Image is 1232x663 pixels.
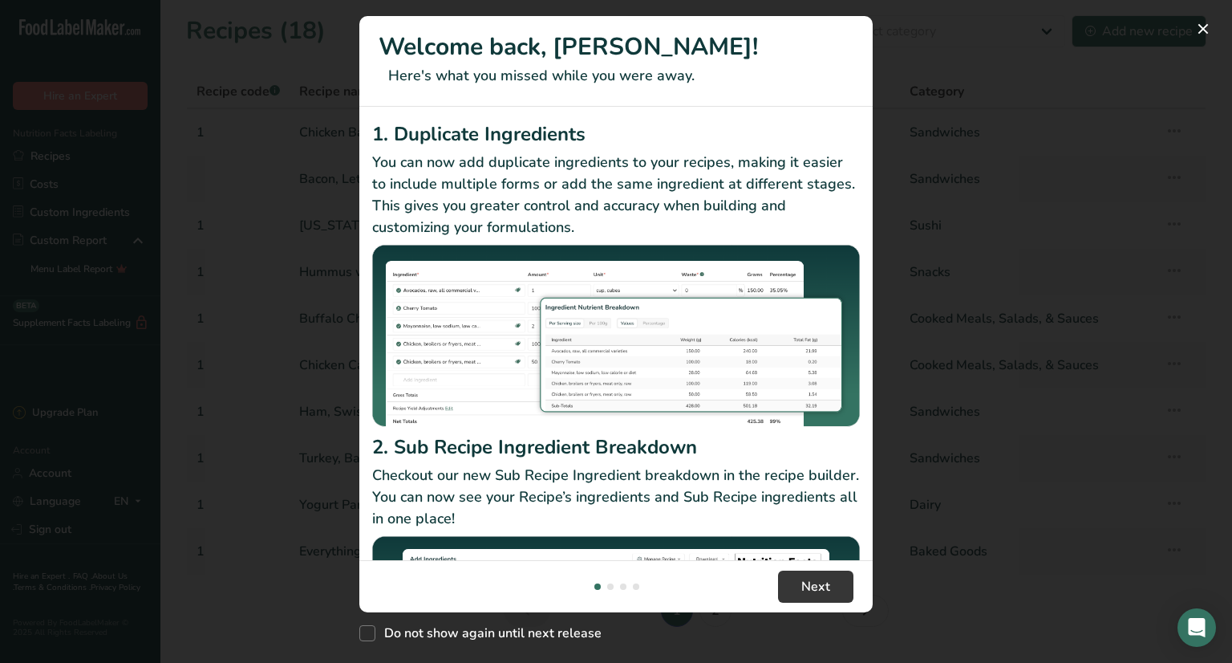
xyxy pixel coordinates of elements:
h1: Welcome back, [PERSON_NAME]! [379,29,853,65]
span: Next [801,577,830,596]
p: You can now add duplicate ingredients to your recipes, making it easier to include multiple forms... [372,152,860,238]
h2: 2. Sub Recipe Ingredient Breakdown [372,433,860,462]
p: Checkout our new Sub Recipe Ingredient breakdown in the recipe builder. You can now see your Reci... [372,465,860,530]
div: Open Intercom Messenger [1177,608,1216,647]
p: Here's what you missed while you were away. [379,65,853,87]
span: Do not show again until next release [375,625,602,641]
img: Duplicate Ingredients [372,245,860,427]
h2: 1. Duplicate Ingredients [372,120,860,148]
button: Next [778,571,853,603]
